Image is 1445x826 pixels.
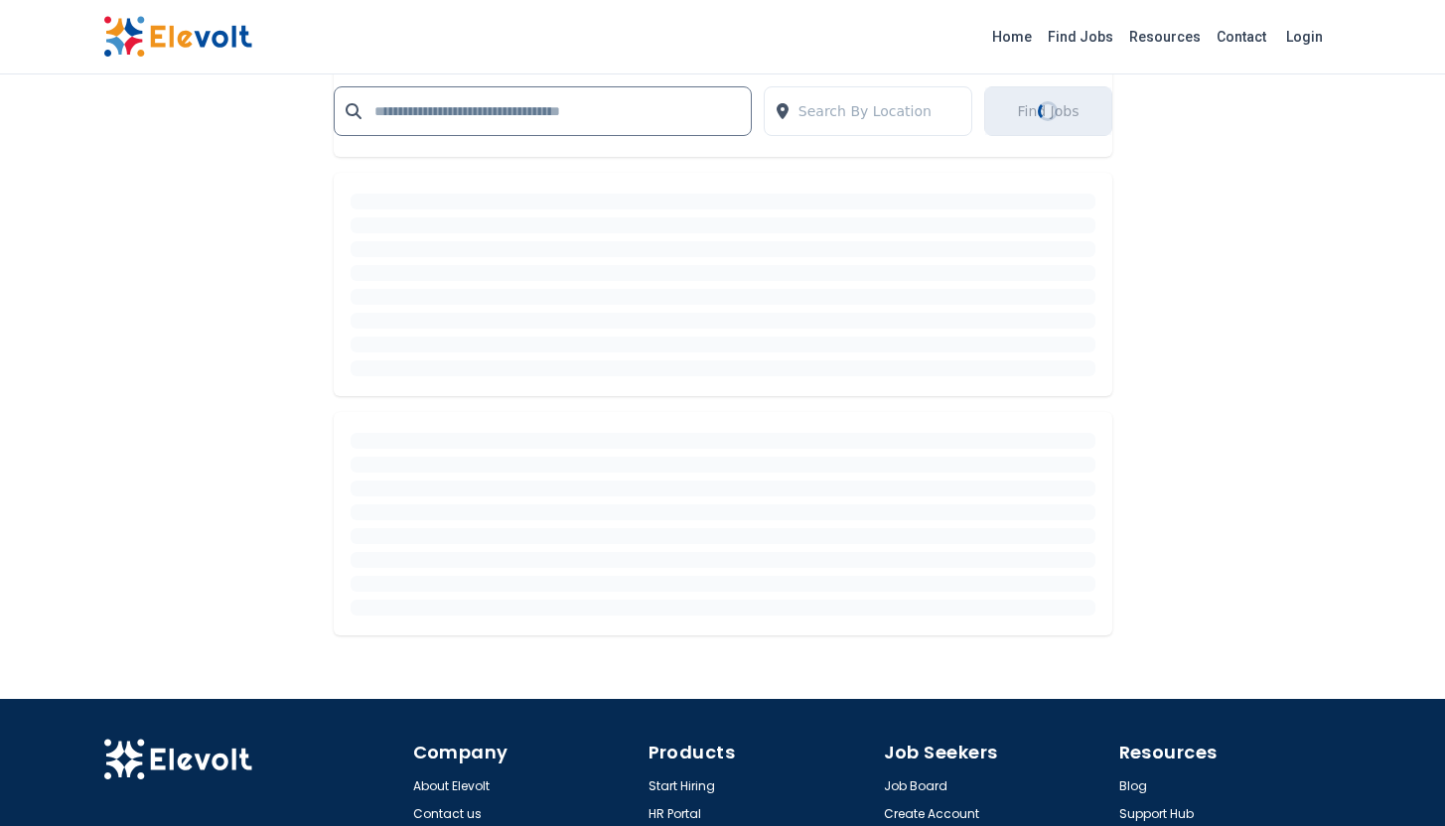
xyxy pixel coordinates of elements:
[103,16,252,58] img: Elevolt
[649,806,701,822] a: HR Portal
[1121,21,1209,53] a: Resources
[984,86,1111,136] button: Find JobsLoading...
[1119,739,1343,766] h4: Resources
[413,739,637,766] h4: Company
[984,21,1040,53] a: Home
[1209,21,1274,53] a: Contact
[884,806,979,822] a: Create Account
[1274,17,1335,57] a: Login
[649,778,715,794] a: Start Hiring
[1346,731,1445,826] iframe: Chat Widget
[1040,21,1121,53] a: Find Jobs
[413,778,490,794] a: About Elevolt
[649,739,872,766] h4: Products
[1036,99,1061,124] div: Loading...
[1119,806,1194,822] a: Support Hub
[413,806,482,822] a: Contact us
[884,739,1107,766] h4: Job Seekers
[884,778,947,794] a: Job Board
[1119,778,1147,794] a: Blog
[103,739,252,780] img: Elevolt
